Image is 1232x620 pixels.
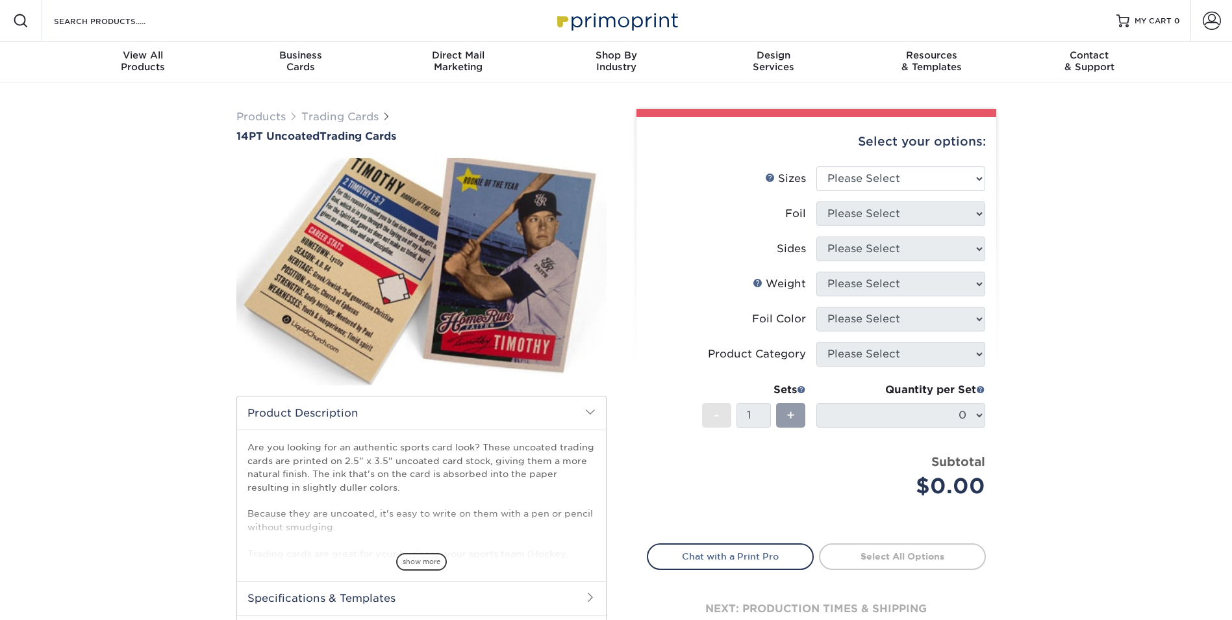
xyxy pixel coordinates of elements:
a: Shop ByIndustry [537,42,695,83]
span: Direct Mail [379,49,537,61]
div: Foil [785,206,806,222]
div: Quantity per Set [816,382,985,398]
a: DesignServices [695,42,853,83]
a: 14PT UncoatedTrading Cards [236,130,607,142]
div: Products [64,49,222,73]
span: show more [396,553,447,571]
div: Services [695,49,853,73]
input: SEARCH PRODUCTS..... [53,13,179,29]
h2: Specifications & Templates [237,581,606,615]
div: Select your options: [647,117,986,166]
a: Chat with a Print Pro [647,543,814,569]
div: Sets [702,382,806,398]
a: View AllProducts [64,42,222,83]
span: Design [695,49,853,61]
strong: Subtotal [931,454,985,469]
p: Are you looking for an authentic sports card look? These uncoated trading cards are printed on 2.... [247,441,596,586]
img: Primoprint [551,6,681,34]
div: Cards [221,49,379,73]
a: Contact& Support [1011,42,1168,83]
span: Contact [1011,49,1168,61]
div: Foil Color [752,311,806,327]
a: Products [236,110,286,123]
a: Trading Cards [301,110,379,123]
div: $0.00 [826,471,985,502]
a: Direct MailMarketing [379,42,537,83]
div: & Templates [853,49,1011,73]
span: View All [64,49,222,61]
span: Resources [853,49,1011,61]
h1: Trading Cards [236,130,607,142]
img: 14PT Uncoated 01 [236,144,607,400]
div: Industry [537,49,695,73]
span: Shop By [537,49,695,61]
a: BusinessCards [221,42,379,83]
h2: Product Description [237,396,606,430]
span: 0 [1174,16,1180,25]
div: Marketing [379,49,537,73]
div: Product Category [708,346,806,362]
span: 14PT Uncoated [236,130,320,142]
div: & Support [1011,49,1168,73]
a: Select All Options [819,543,986,569]
span: MY CART [1135,16,1172,27]
a: Resources& Templates [853,42,1011,83]
div: Sizes [765,171,806,187]
span: - [714,406,720,425]
div: Weight [753,276,806,292]
span: + [786,406,795,425]
span: Business [221,49,379,61]
div: Sides [777,241,806,257]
